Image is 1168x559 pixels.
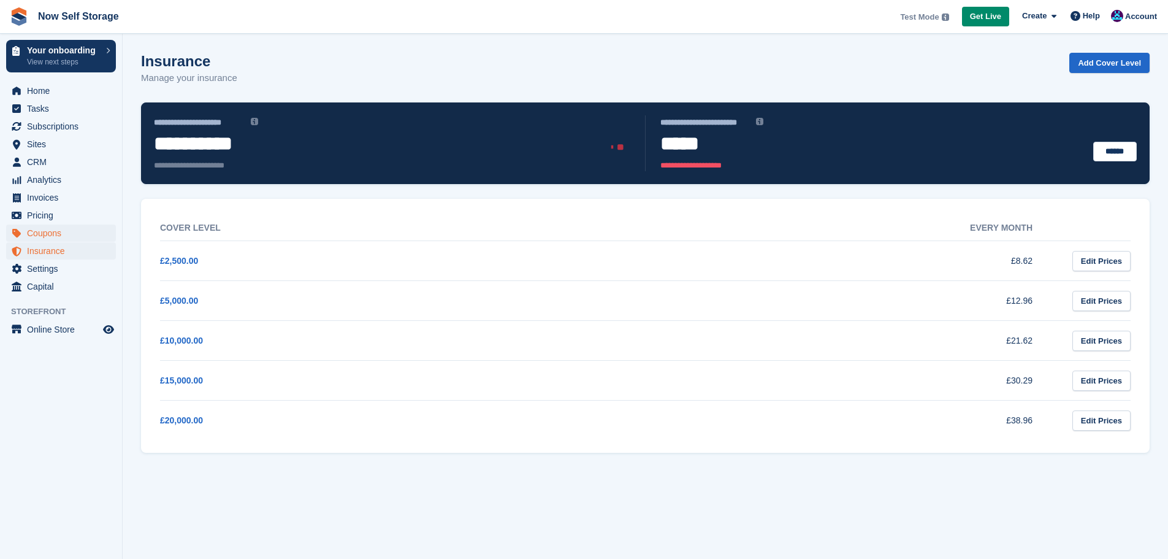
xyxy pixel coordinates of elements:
[1111,10,1123,22] img: Holly Hudson
[1072,291,1131,311] a: Edit Prices
[33,6,124,26] a: Now Self Storage
[160,415,203,425] a: £20,000.00
[11,306,122,318] span: Storefront
[6,136,116,153] a: menu
[1083,10,1100,22] span: Help
[6,260,116,277] a: menu
[1069,53,1150,73] a: Add Cover Level
[27,207,101,224] span: Pricing
[27,171,101,188] span: Analytics
[27,100,101,117] span: Tasks
[609,401,1058,441] td: £38.96
[27,153,101,171] span: CRM
[6,100,116,117] a: menu
[27,260,101,277] span: Settings
[6,189,116,206] a: menu
[6,207,116,224] a: menu
[609,241,1058,281] td: £8.62
[160,336,203,345] a: £10,000.00
[1072,371,1131,391] a: Edit Prices
[6,40,116,72] a: Your onboarding View next steps
[27,118,101,135] span: Subscriptions
[27,136,101,153] span: Sites
[6,82,116,99] a: menu
[6,242,116,260] a: menu
[251,118,258,125] img: icon-info-grey-7440780725fd019a000dd9b08b2336e03edf1995a4989e88bcd33f0948082b44.svg
[10,7,28,26] img: stora-icon-8386f47178a22dfd0bd8f6a31ec36ba5ce8667c1dd55bd0f319d3a0aa187defe.svg
[900,11,939,23] span: Test Mode
[27,46,100,55] p: Your onboarding
[6,225,116,242] a: menu
[27,278,101,295] span: Capital
[160,215,609,241] th: Cover Level
[6,321,116,338] a: menu
[6,153,116,171] a: menu
[27,189,101,206] span: Invoices
[1072,331,1131,351] a: Edit Prices
[609,215,1058,241] th: Every month
[609,321,1058,361] td: £21.62
[609,281,1058,321] td: £12.96
[1072,411,1131,431] a: Edit Prices
[160,256,198,266] a: £2,500.00
[27,225,101,242] span: Coupons
[160,296,198,306] a: £5,000.00
[756,118,763,125] img: icon-info-grey-7440780725fd019a000dd9b08b2336e03edf1995a4989e88bcd33f0948082b44.svg
[160,376,203,385] a: £15,000.00
[609,361,1058,401] td: £30.29
[942,13,949,21] img: icon-info-grey-7440780725fd019a000dd9b08b2336e03edf1995a4989e88bcd33f0948082b44.svg
[141,71,237,85] p: Manage your insurance
[962,7,1009,27] a: Get Live
[141,53,237,69] h1: Insurance
[27,242,101,260] span: Insurance
[27,82,101,99] span: Home
[27,56,100,67] p: View next steps
[970,10,1001,23] span: Get Live
[101,322,116,337] a: Preview store
[1022,10,1047,22] span: Create
[1072,251,1131,271] a: Edit Prices
[6,171,116,188] a: menu
[27,321,101,338] span: Online Store
[6,278,116,295] a: menu
[6,118,116,135] a: menu
[1125,10,1157,23] span: Account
